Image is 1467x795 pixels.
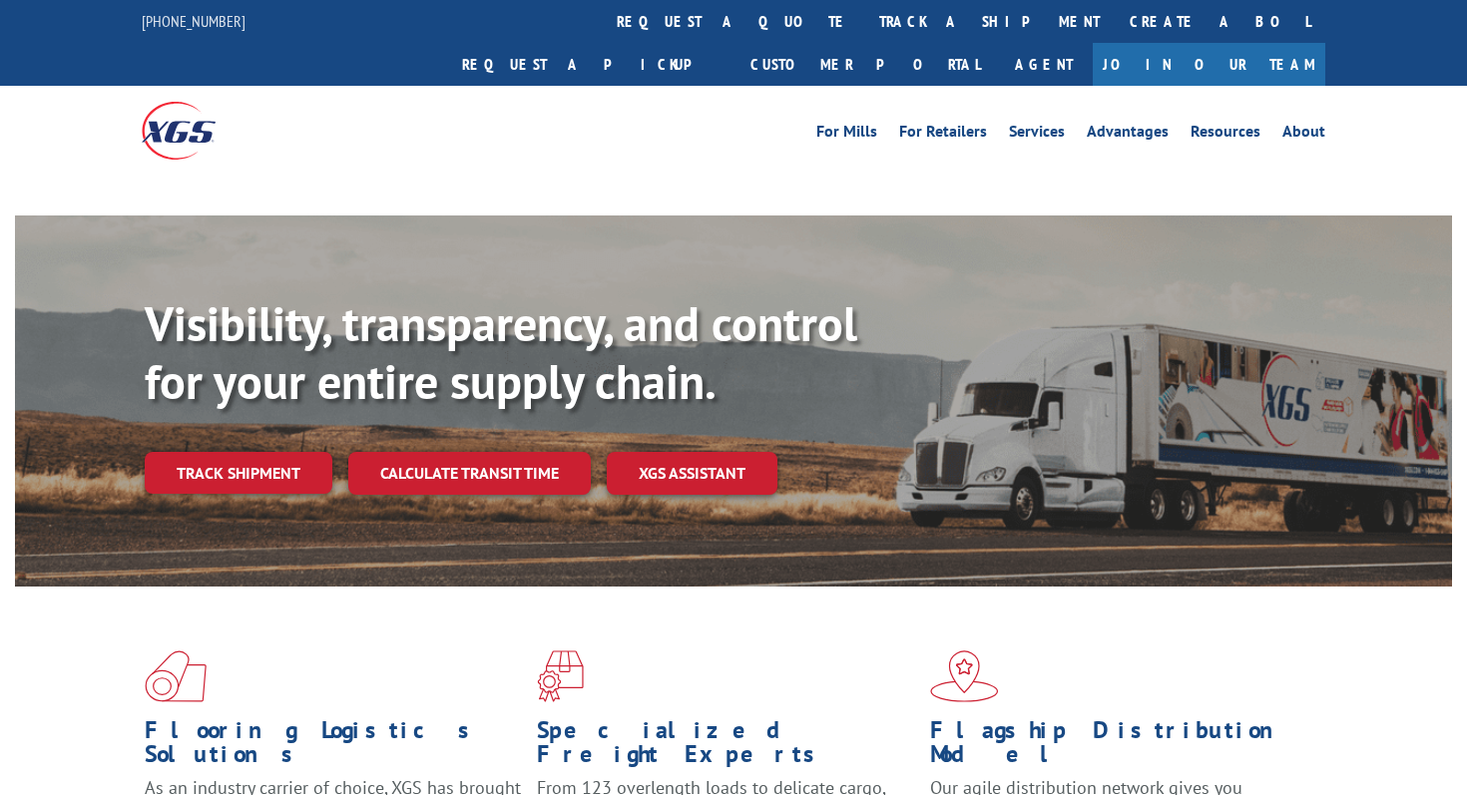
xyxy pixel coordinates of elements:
a: About [1282,124,1325,146]
img: xgs-icon-flagship-distribution-model-red [930,650,999,702]
a: Track shipment [145,452,332,494]
a: Join Our Team [1093,43,1325,86]
a: Resources [1191,124,1260,146]
a: Customer Portal [735,43,995,86]
img: xgs-icon-focused-on-flooring-red [537,650,584,702]
h1: Flooring Logistics Solutions [145,718,522,776]
a: XGS ASSISTANT [607,452,777,495]
h1: Flagship Distribution Model [930,718,1307,776]
a: Agent [995,43,1093,86]
a: Services [1009,124,1065,146]
a: Advantages [1087,124,1169,146]
a: For Retailers [899,124,987,146]
a: For Mills [816,124,877,146]
h1: Specialized Freight Experts [537,718,914,776]
img: xgs-icon-total-supply-chain-intelligence-red [145,650,207,702]
a: Request a pickup [447,43,735,86]
a: Calculate transit time [348,452,591,495]
b: Visibility, transparency, and control for your entire supply chain. [145,292,857,412]
a: [PHONE_NUMBER] [142,11,245,31]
